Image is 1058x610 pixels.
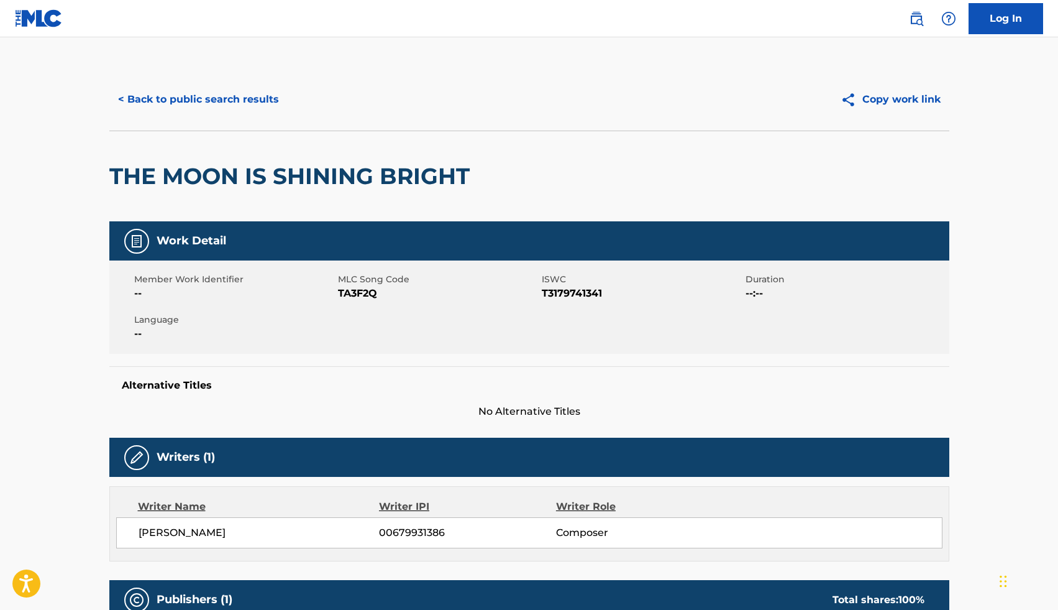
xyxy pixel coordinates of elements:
h5: Work Detail [157,234,226,248]
div: Help [936,6,961,31]
div: Writer Name [138,499,380,514]
span: T3179741341 [542,286,742,301]
img: MLC Logo [15,9,63,27]
span: Language [134,313,335,326]
span: MLC Song Code [338,273,539,286]
h5: Alternative Titles [122,379,937,392]
a: Public Search [904,6,929,31]
h5: Writers (1) [157,450,215,464]
span: Duration [746,273,946,286]
span: 00679931386 [379,525,555,540]
button: Copy work link [832,84,949,115]
h2: THE MOON IS SHINING BRIGHT [109,162,476,190]
div: Total shares: [832,593,924,608]
img: search [909,11,924,26]
img: help [941,11,956,26]
span: --:-- [746,286,946,301]
button: < Back to public search results [109,84,288,115]
div: Drag [1000,563,1007,600]
img: Copy work link [841,92,862,108]
span: No Alternative Titles [109,404,949,419]
a: Log In [969,3,1043,34]
img: Writers [129,450,144,465]
img: Publishers [129,593,144,608]
div: Writer IPI [379,499,556,514]
span: -- [134,286,335,301]
span: [PERSON_NAME] [139,525,380,540]
span: Composer [556,525,717,540]
span: ISWC [542,273,742,286]
h5: Publishers (1) [157,593,232,607]
span: Member Work Identifier [134,273,335,286]
span: 100 % [898,594,924,606]
div: Writer Role [556,499,717,514]
img: Work Detail [129,234,144,249]
iframe: Chat Widget [996,550,1058,610]
span: -- [134,326,335,341]
span: TA3F2Q [338,286,539,301]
